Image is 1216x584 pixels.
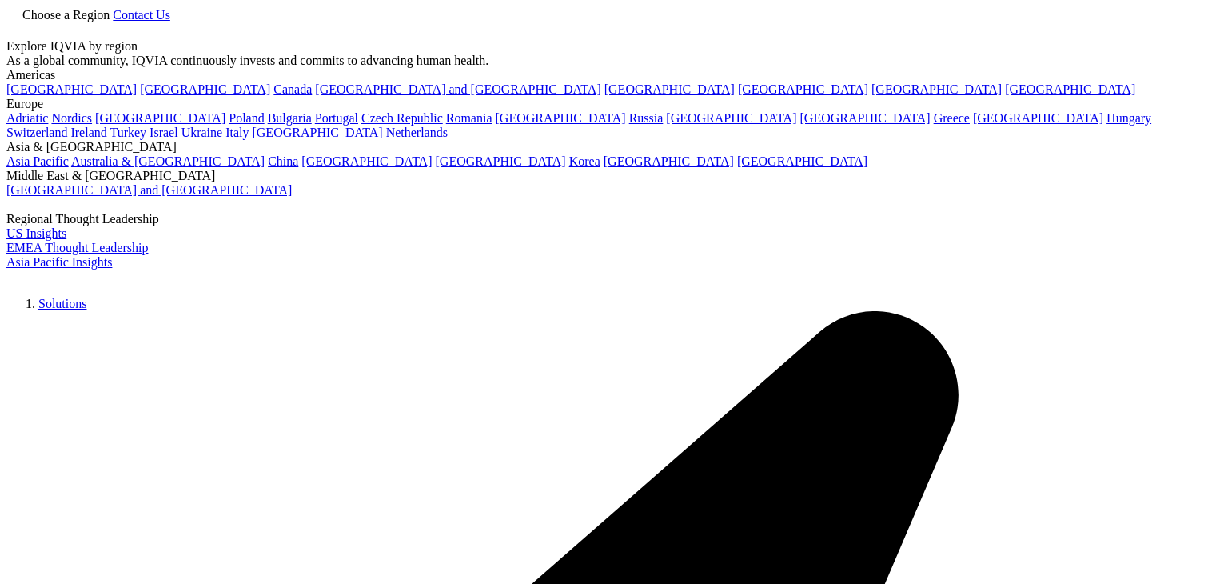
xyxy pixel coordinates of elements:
[800,111,931,125] a: [GEOGRAPHIC_DATA]
[666,111,796,125] a: [GEOGRAPHIC_DATA]
[225,126,249,139] a: Italy
[6,140,1210,154] div: Asia & [GEOGRAPHIC_DATA]
[738,82,868,96] a: [GEOGRAPHIC_DATA]
[1106,111,1151,125] a: Hungary
[150,126,178,139] a: Israel
[71,154,265,168] a: Australia & [GEOGRAPHIC_DATA]
[6,39,1210,54] div: Explore IQVIA by region
[268,154,298,168] a: China
[496,111,626,125] a: [GEOGRAPHIC_DATA]
[315,82,600,96] a: [GEOGRAPHIC_DATA] and [GEOGRAPHIC_DATA]
[6,183,292,197] a: [GEOGRAPHIC_DATA] and [GEOGRAPHIC_DATA]
[113,8,170,22] a: Contact Us
[6,111,48,125] a: Adriatic
[604,154,734,168] a: [GEOGRAPHIC_DATA]
[140,82,270,96] a: [GEOGRAPHIC_DATA]
[181,126,223,139] a: Ukraine
[6,241,148,254] a: EMEA Thought Leadership
[6,226,66,240] a: US Insights
[301,154,432,168] a: [GEOGRAPHIC_DATA]
[229,111,264,125] a: Poland
[934,111,970,125] a: Greece
[6,97,1210,111] div: Europe
[38,297,86,310] a: Solutions
[604,82,735,96] a: [GEOGRAPHIC_DATA]
[252,126,382,139] a: [GEOGRAPHIC_DATA]
[6,154,69,168] a: Asia Pacific
[569,154,600,168] a: Korea
[70,126,106,139] a: Ireland
[361,111,443,125] a: Czech Republic
[51,111,92,125] a: Nordics
[871,82,1002,96] a: [GEOGRAPHIC_DATA]
[6,212,1210,226] div: Regional Thought Leadership
[95,111,225,125] a: [GEOGRAPHIC_DATA]
[973,111,1103,125] a: [GEOGRAPHIC_DATA]
[1005,82,1135,96] a: [GEOGRAPHIC_DATA]
[268,111,312,125] a: Bulgaria
[273,82,312,96] a: Canada
[110,126,146,139] a: Turkey
[6,68,1210,82] div: Americas
[22,8,110,22] span: Choose a Region
[6,54,1210,68] div: As a global community, IQVIA continuously invests and commits to advancing human health.
[6,126,67,139] a: Switzerland
[446,111,492,125] a: Romania
[737,154,867,168] a: [GEOGRAPHIC_DATA]
[436,154,566,168] a: [GEOGRAPHIC_DATA]
[6,169,1210,183] div: Middle East & [GEOGRAPHIC_DATA]
[629,111,664,125] a: Russia
[6,255,112,269] a: Asia Pacific Insights
[386,126,448,139] a: Netherlands
[315,111,358,125] a: Portugal
[6,82,137,96] a: [GEOGRAPHIC_DATA]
